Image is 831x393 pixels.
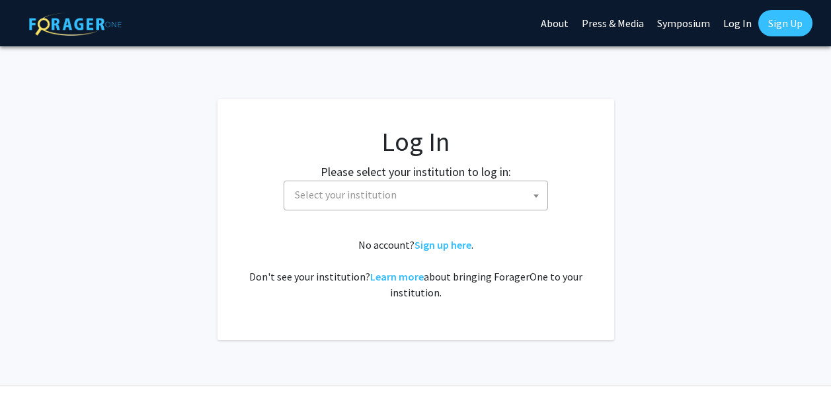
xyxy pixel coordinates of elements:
h1: Log In [244,126,588,157]
span: Select your institution [284,181,548,210]
a: Sign up here [415,238,471,251]
a: Sign Up [758,10,812,36]
img: ForagerOne Logo [29,13,122,36]
a: Learn more about bringing ForagerOne to your institution [370,270,424,283]
label: Please select your institution to log in: [321,163,511,181]
span: Select your institution [295,188,397,201]
div: No account? . Don't see your institution? about bringing ForagerOne to your institution. [244,237,588,300]
span: Select your institution [290,181,547,208]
